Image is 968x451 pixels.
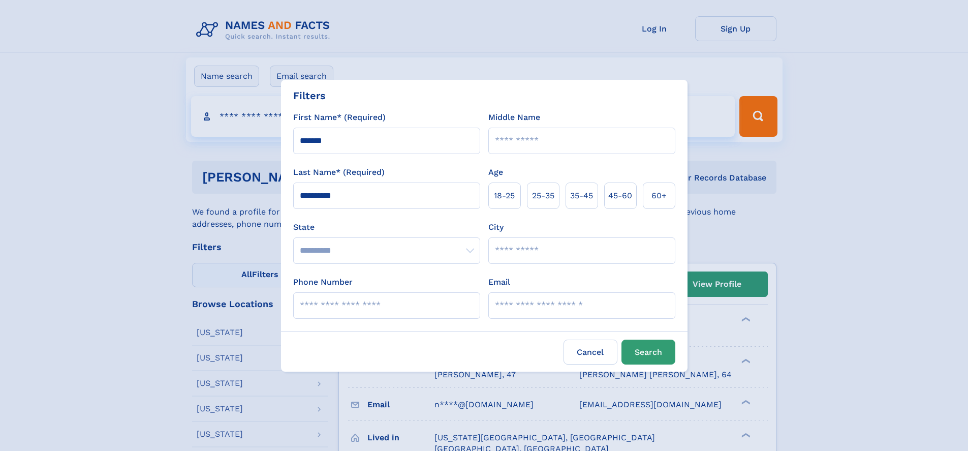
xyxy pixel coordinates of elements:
label: Age [488,166,503,178]
span: 18‑25 [494,190,515,202]
span: 25‑35 [532,190,554,202]
label: Middle Name [488,111,540,124]
label: Email [488,276,510,288]
button: Search [621,340,675,365]
label: City [488,221,504,233]
label: Last Name* (Required) [293,166,385,178]
span: 60+ [651,190,667,202]
span: 45‑60 [608,190,632,202]
label: Phone Number [293,276,353,288]
label: Cancel [564,340,617,365]
label: State [293,221,480,233]
div: Filters [293,88,326,103]
span: 35‑45 [570,190,593,202]
label: First Name* (Required) [293,111,386,124]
